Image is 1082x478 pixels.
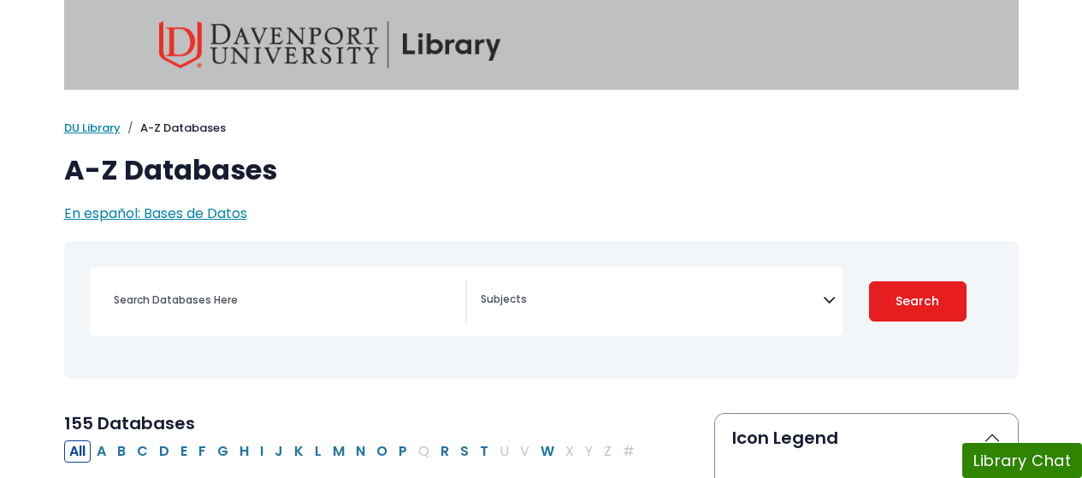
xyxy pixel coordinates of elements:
[269,440,288,463] button: Filter Results J
[481,294,823,308] textarea: Search
[193,440,211,463] button: Filter Results F
[159,21,501,68] img: Davenport University Library
[475,440,494,463] button: Filter Results T
[64,411,195,435] span: 155 Databases
[371,440,393,463] button: Filter Results O
[234,440,254,463] button: Filter Results H
[132,440,153,463] button: Filter Results C
[64,241,1019,379] nav: Search filters
[455,440,474,463] button: Filter Results S
[154,440,174,463] button: Filter Results D
[64,120,1019,137] nav: breadcrumb
[962,443,1082,478] button: Library Chat
[715,414,1018,462] button: Icon Legend
[121,120,226,137] li: A-Z Databases
[351,440,370,463] button: Filter Results N
[64,154,1019,186] h1: A-Z Databases
[103,287,465,312] input: Search database by title or keyword
[255,440,269,463] button: Filter Results I
[393,440,412,463] button: Filter Results P
[869,281,967,322] button: Submit for Search Results
[64,204,247,223] a: En español: Bases de Datos
[328,440,350,463] button: Filter Results M
[64,440,91,463] button: All
[289,440,309,463] button: Filter Results K
[92,440,111,463] button: Filter Results A
[435,440,454,463] button: Filter Results R
[112,440,131,463] button: Filter Results B
[310,440,327,463] button: Filter Results L
[64,120,121,136] a: DU Library
[64,440,642,460] div: Alpha-list to filter by first letter of database name
[212,440,234,463] button: Filter Results G
[535,440,559,463] button: Filter Results W
[175,440,192,463] button: Filter Results E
